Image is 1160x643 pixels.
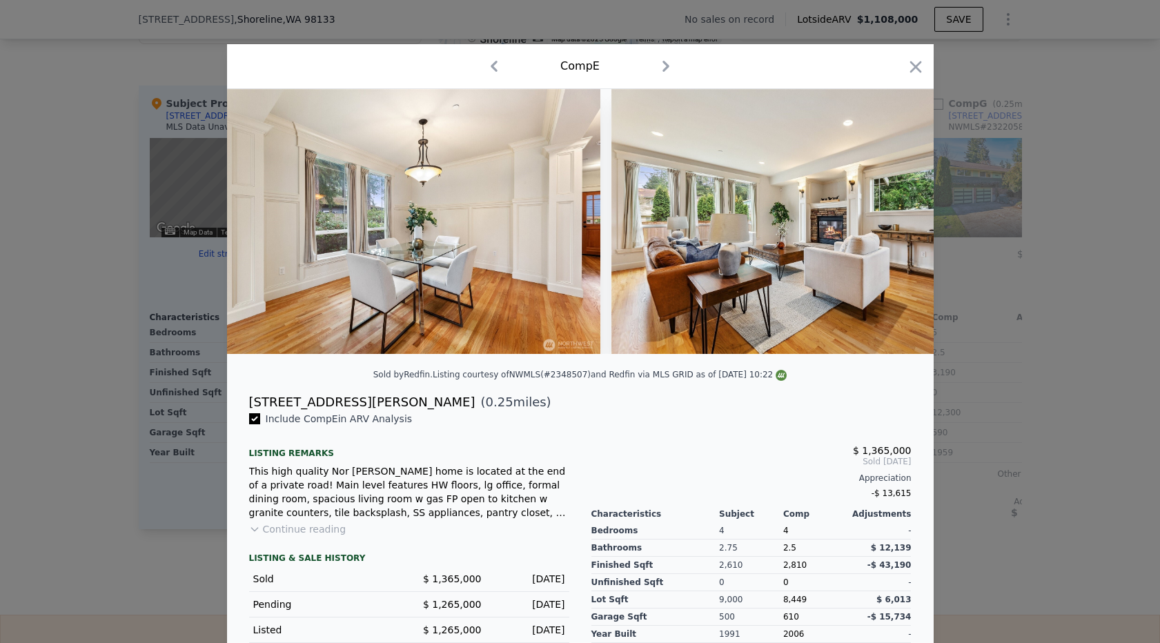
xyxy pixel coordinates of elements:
[591,591,720,609] div: Lot Sqft
[591,456,912,467] span: Sold [DATE]
[783,560,807,570] span: 2,810
[719,626,783,643] div: 1991
[560,58,600,75] div: Comp E
[493,597,565,611] div: [DATE]
[253,597,398,611] div: Pending
[253,572,398,586] div: Sold
[249,437,569,459] div: Listing remarks
[783,626,847,643] div: 2006
[249,464,569,520] div: This high quality Nor [PERSON_NAME] home is located at the end of a private road! Main level feat...
[591,508,720,520] div: Characteristics
[249,522,346,536] button: Continue reading
[591,609,720,626] div: Garage Sqft
[776,370,787,381] img: NWMLS Logo
[876,595,911,604] span: $ 6,013
[867,560,912,570] span: -$ 43,190
[719,557,783,574] div: 2,610
[847,508,912,520] div: Adjustments
[493,572,565,586] div: [DATE]
[783,526,789,535] span: 4
[475,393,551,412] span: ( miles)
[783,612,799,622] span: 610
[423,599,482,610] span: $ 1,265,000
[591,540,720,557] div: Bathrooms
[203,89,600,354] img: Property Img
[783,508,847,520] div: Comp
[871,543,912,553] span: $ 12,139
[783,595,807,604] span: 8,449
[867,612,912,622] span: -$ 15,734
[719,609,783,626] div: 500
[591,473,912,484] div: Appreciation
[373,370,433,379] div: Sold by Redfin .
[719,522,783,540] div: 4
[249,553,569,566] div: LISTING & SALE HISTORY
[591,626,720,643] div: Year Built
[591,574,720,591] div: Unfinished Sqft
[719,508,783,520] div: Subject
[249,393,475,412] div: [STREET_ADDRESS][PERSON_NAME]
[719,540,783,557] div: 2.75
[591,557,720,574] div: Finished Sqft
[847,626,912,643] div: -
[783,540,847,557] div: 2.5
[872,488,912,498] span: -$ 13,615
[719,591,783,609] div: 9,000
[423,624,482,635] span: $ 1,265,000
[719,574,783,591] div: 0
[433,370,787,379] div: Listing courtesy of NWMLS (#2348507) and Redfin via MLS GRID as of [DATE] 10:22
[591,522,720,540] div: Bedrooms
[423,573,482,584] span: $ 1,365,000
[486,395,513,409] span: 0.25
[853,445,912,456] span: $ 1,365,000
[493,623,565,637] div: [DATE]
[847,522,912,540] div: -
[783,577,789,587] span: 0
[611,89,1009,354] img: Property Img
[253,623,398,637] div: Listed
[260,413,418,424] span: Include Comp E in ARV Analysis
[847,574,912,591] div: -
